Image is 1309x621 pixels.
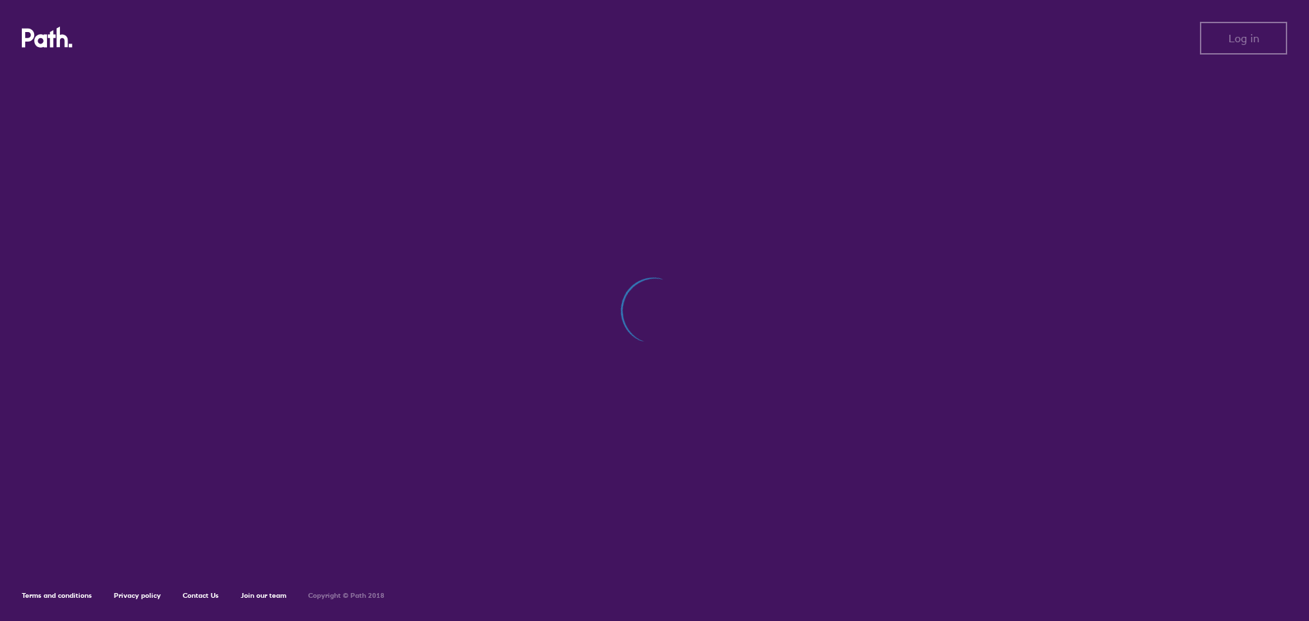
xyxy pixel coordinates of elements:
h6: Copyright © Path 2018 [308,592,385,600]
a: Privacy policy [114,591,161,600]
a: Terms and conditions [22,591,92,600]
a: Join our team [241,591,286,600]
a: Contact Us [183,591,219,600]
button: Log in [1200,22,1287,55]
span: Log in [1229,32,1259,44]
